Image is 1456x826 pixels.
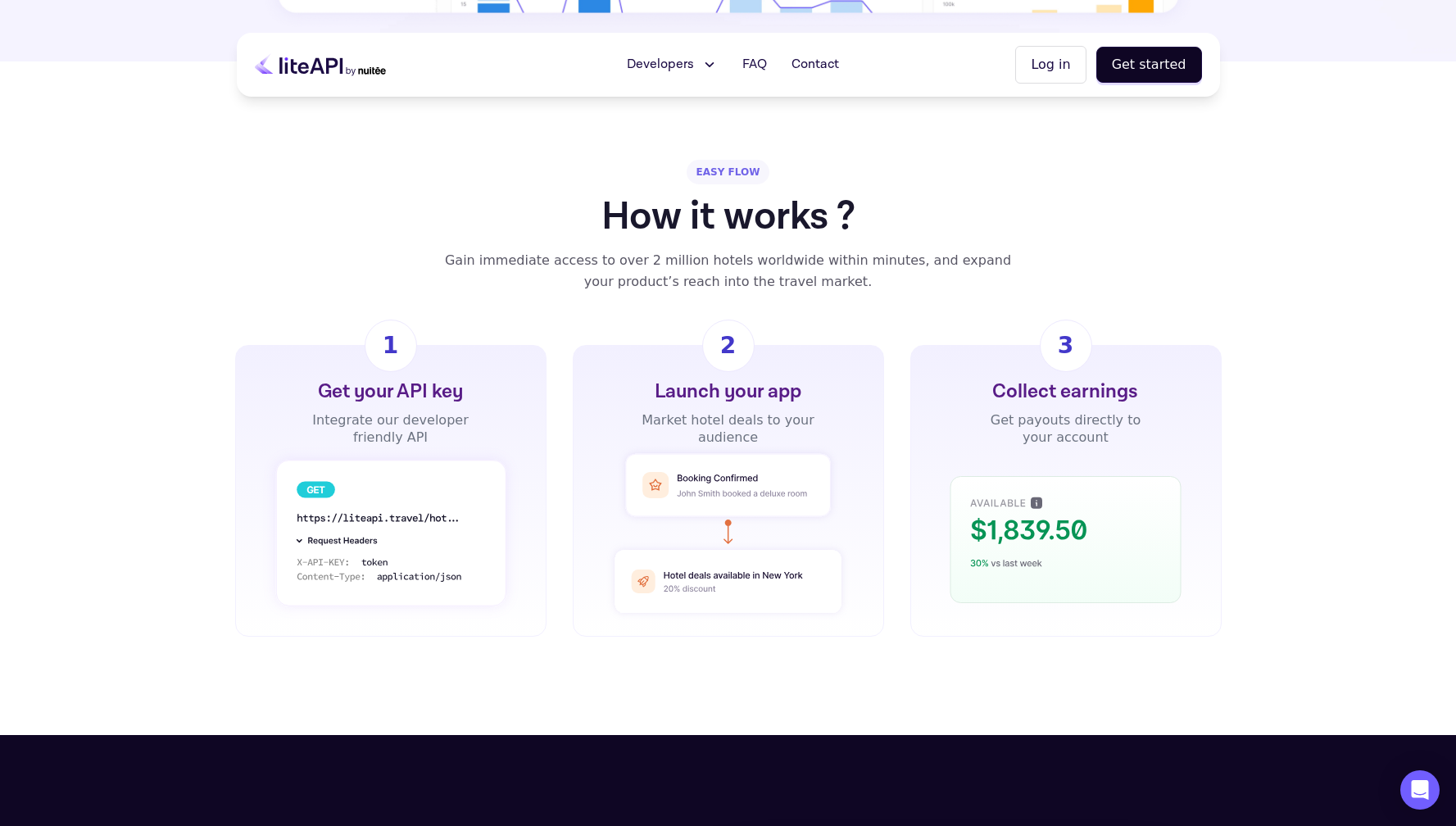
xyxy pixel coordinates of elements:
div: Collect earnings [992,379,1138,405]
div: Integrate our developer friendly API [302,411,479,446]
div: Get your API key [318,379,463,405]
span: Contact [792,55,839,75]
h1: How it works ? [601,197,855,237]
div: EASY FLOW [687,160,770,184]
span: FAQ [742,55,767,75]
div: 2 [720,329,736,363]
div: Get payouts directly to your account [977,411,1154,446]
div: 1 [383,329,398,363]
div: 3 [1058,329,1073,363]
button: Log in [1015,46,1086,84]
div: Market hotel deals to your audience [640,411,816,446]
div: Open Intercom Messenger [1400,770,1440,810]
div: Gain immediate access to over 2 million hotels worldwide within minutes, and expand your product’... [434,250,1023,293]
button: Get started [1096,47,1202,83]
a: Contact [782,48,849,81]
button: Developers [617,48,728,81]
span: Developers [627,55,694,75]
div: Launch your app [655,379,801,405]
a: FAQ [733,48,777,81]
